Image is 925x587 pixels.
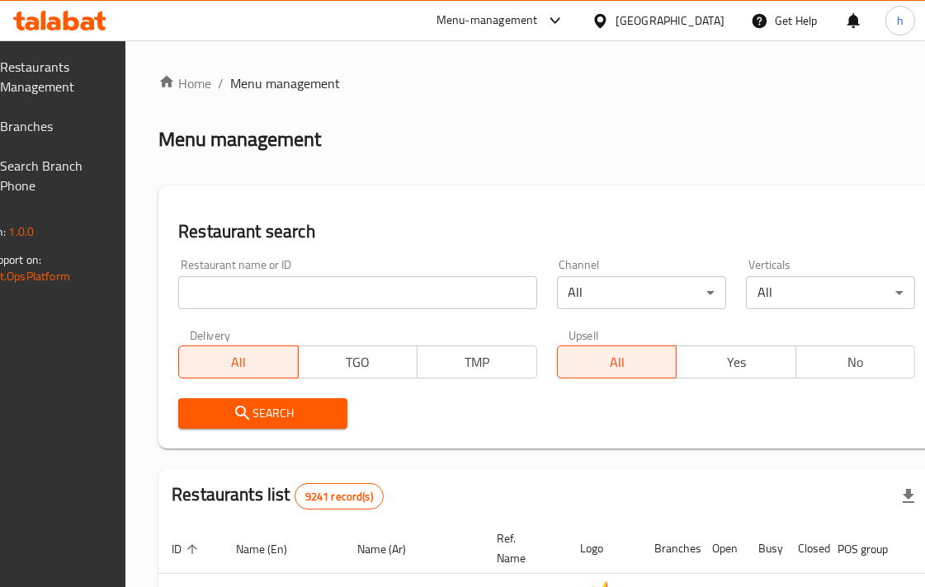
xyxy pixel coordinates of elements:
th: Branches [641,524,699,574]
button: All [178,345,298,378]
span: 9241 record(s) [295,489,383,505]
span: Menu management [230,73,340,93]
li: / [218,73,224,93]
span: TMP [424,350,530,374]
span: All [564,350,670,374]
th: Logo [567,524,641,574]
div: [GEOGRAPHIC_DATA] [616,12,724,30]
span: All [186,350,291,374]
label: Upsell [569,329,599,340]
button: No [795,345,915,378]
th: Closed [785,524,824,574]
div: All [746,276,915,309]
label: Delivery [190,329,231,340]
th: Busy [745,524,785,574]
h2: Restaurant search [178,219,915,244]
span: Search [191,403,334,424]
span: Name (Ar) [357,539,427,559]
div: Menu-management [437,11,538,31]
button: Search [178,398,347,429]
span: Ref. Name [497,528,547,568]
span: ID [172,539,203,559]
h2: Restaurants list [172,482,384,510]
button: All [557,345,677,378]
span: Yes [683,350,789,374]
span: POS group [838,539,909,559]
button: TGO [298,345,418,378]
th: Open [699,524,745,574]
span: 1.0.0 [8,221,34,242]
span: No [803,350,908,374]
button: TMP [417,345,536,378]
a: Home [158,73,211,93]
div: All [557,276,726,309]
input: Search for restaurant name or ID.. [178,276,536,309]
h2: Menu management [158,126,321,153]
span: h [897,12,904,30]
span: TGO [305,350,411,374]
span: Name (En) [236,539,309,559]
button: Yes [676,345,795,378]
